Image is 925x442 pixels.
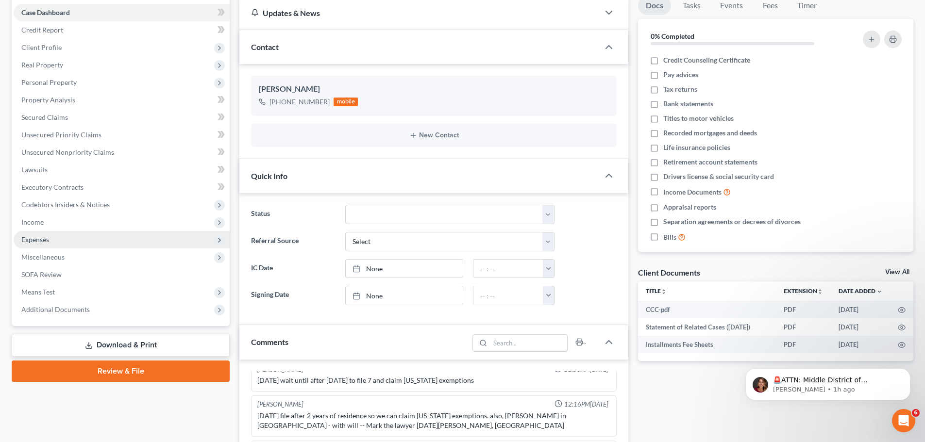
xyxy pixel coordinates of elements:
[21,183,84,191] span: Executory Contracts
[831,336,890,353] td: [DATE]
[14,21,230,39] a: Credit Report
[251,42,279,51] span: Contact
[663,55,750,65] span: Credit Counseling Certificate
[21,113,68,121] span: Secured Claims
[12,360,230,382] a: Review & File
[21,165,48,174] span: Lawsuits
[21,235,49,244] span: Expenses
[663,232,676,242] span: Bills
[246,232,340,251] label: Referral Source
[21,78,77,86] span: Personal Property
[661,289,667,295] i: unfold_more
[269,97,330,107] div: [PHONE_NUMBER]
[892,409,915,432] iframe: Intercom live chat
[14,266,230,283] a: SOFA Review
[246,286,340,305] label: Signing Date
[21,43,62,51] span: Client Profile
[663,84,697,94] span: Tax returns
[21,26,63,34] span: Credit Report
[14,126,230,144] a: Unsecured Priority Claims
[21,270,62,278] span: SOFA Review
[21,200,110,209] span: Codebtors Insiders & Notices
[257,411,610,430] div: [DATE] file after 2 years of residence so we can claim [US_STATE] exemptions. also, [PERSON_NAME]...
[663,114,734,123] span: Titles to motor vehicles
[490,335,568,351] input: Search...
[839,287,882,295] a: Date Added expand_more
[638,336,776,353] td: Installments Fee Sheets
[21,96,75,104] span: Property Analysis
[473,260,543,278] input: -- : --
[776,336,831,353] td: PDF
[651,32,694,40] strong: 0% Completed
[663,128,757,138] span: Recorded mortgages and deeds
[251,337,288,346] span: Comments
[21,8,70,16] span: Case Dashboard
[14,91,230,109] a: Property Analysis
[638,318,776,336] td: Statement of Related Cases ([DATE])
[831,318,890,336] td: [DATE]
[646,287,667,295] a: Titleunfold_more
[876,289,882,295] i: expand_more
[334,98,358,106] div: mobile
[21,305,90,313] span: Additional Documents
[14,179,230,196] a: Executory Contracts
[346,260,463,278] a: None
[663,143,730,152] span: Life insurance policies
[817,289,823,295] i: unfold_more
[246,259,340,278] label: IC Date
[257,400,303,409] div: [PERSON_NAME]
[663,187,722,197] span: Income Documents
[12,334,230,357] a: Download & Print
[251,171,287,180] span: Quick Info
[14,4,230,21] a: Case Dashboard
[473,286,543,305] input: -- : --
[251,8,588,18] div: Updates & News
[14,144,230,161] a: Unsecured Nonpriority Claims
[246,205,340,224] label: Status
[776,318,831,336] td: PDF
[663,99,713,109] span: Bank statements
[21,148,114,156] span: Unsecured Nonpriority Claims
[638,267,700,278] div: Client Documents
[21,218,44,226] span: Income
[912,409,920,417] span: 6
[21,253,65,261] span: Miscellaneous
[257,376,610,385] div: [DATE] wait until after [DATE] to file 7 and claim [US_STATE] exemptions
[564,400,608,409] span: 12:16PM[DATE]
[14,109,230,126] a: Secured Claims
[21,61,63,69] span: Real Property
[21,131,101,139] span: Unsecured Priority Claims
[784,287,823,295] a: Extensionunfold_more
[885,269,909,276] a: View All
[731,348,925,416] iframe: Intercom notifications message
[663,217,801,227] span: Separation agreements or decrees of divorces
[831,301,890,318] td: [DATE]
[638,301,776,318] td: CCC-pdf
[259,131,609,139] button: New Contact
[663,202,716,212] span: Appraisal reports
[21,288,55,296] span: Means Test
[14,161,230,179] a: Lawsuits
[259,83,609,95] div: [PERSON_NAME]
[776,301,831,318] td: PDF
[663,157,757,167] span: Retirement account statements
[663,172,774,181] span: Drivers license & social security card
[346,286,463,305] a: None
[663,70,698,80] span: Pay advices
